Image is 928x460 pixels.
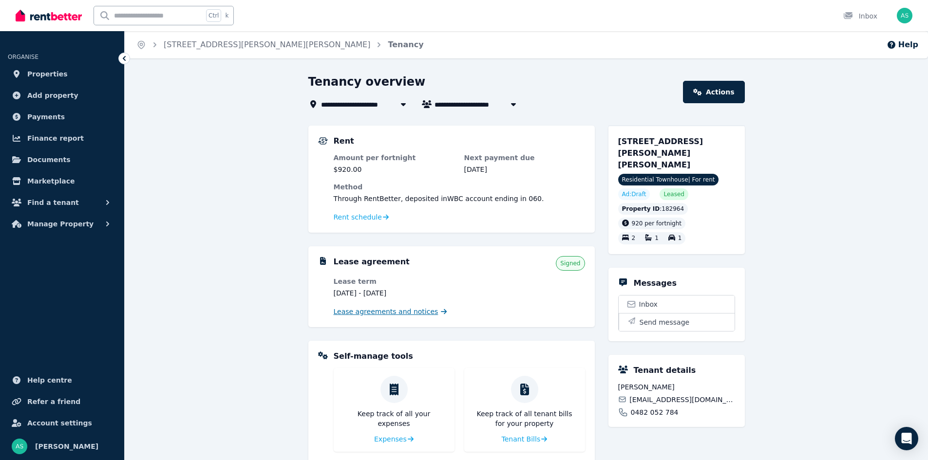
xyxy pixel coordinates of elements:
h5: Lease agreement [334,256,410,268]
a: Account settings [8,413,116,433]
span: [EMAIL_ADDRESS][DOMAIN_NAME] [629,395,735,405]
span: [PERSON_NAME] [618,382,735,392]
span: 1 [655,235,659,242]
a: Rent schedule [334,212,389,222]
button: Find a tenant [8,193,116,212]
span: 920 per fortnight [632,220,682,227]
a: Expenses [374,434,414,444]
p: Keep track of all your expenses [341,409,447,428]
a: Tenant Bills [502,434,548,444]
a: Finance report [8,129,116,148]
a: Lease agreements and notices [334,307,447,316]
dd: $920.00 [334,165,455,174]
span: Property ID [622,205,660,213]
button: Manage Property [8,214,116,234]
h1: Tenancy overview [308,74,426,90]
span: ORGANISE [8,54,38,60]
span: Account settings [27,417,92,429]
img: RentBetter [16,8,82,23]
a: Documents [8,150,116,169]
span: k [225,12,228,19]
span: Help centre [27,374,72,386]
h5: Rent [334,135,354,147]
span: 2 [632,235,636,242]
span: Add property [27,90,78,101]
span: Send message [640,317,690,327]
div: Inbox [843,11,877,21]
span: Tenant Bills [502,434,541,444]
span: Ad: Draft [622,190,646,198]
span: Find a tenant [27,197,79,208]
span: Payments [27,111,65,123]
a: Actions [683,81,744,103]
h5: Self-manage tools [334,350,413,362]
span: Leased [663,190,684,198]
a: Marketplace [8,171,116,191]
a: Inbox [619,295,735,313]
a: Refer a friend [8,392,116,411]
nav: Breadcrumb [125,31,436,58]
span: Refer a friend [27,396,80,407]
div: : 182964 [618,203,688,215]
span: [PERSON_NAME] [35,441,98,452]
a: Payments [8,107,116,127]
img: Ayesha Stubing [12,439,27,454]
span: 0482 052 784 [631,407,679,417]
h5: Messages [634,277,677,289]
img: Ayesha Stubing [897,8,912,23]
button: Send message [619,313,735,331]
dd: [DATE] - [DATE] [334,288,455,298]
a: [STREET_ADDRESS][PERSON_NAME][PERSON_NAME] [164,40,370,49]
a: Properties [8,64,116,84]
a: Tenancy [388,40,423,49]
span: [STREET_ADDRESS][PERSON_NAME][PERSON_NAME] [618,137,703,169]
dt: Next payment due [464,153,585,163]
span: Inbox [639,299,658,309]
span: Documents [27,154,71,166]
span: Properties [27,68,68,80]
span: Manage Property [27,218,94,230]
span: Lease agreements and notices [334,307,438,316]
p: Keep track of all tenant bills for your property [472,409,577,428]
span: Finance report [27,132,84,144]
button: Help [887,39,918,51]
a: Help centre [8,370,116,390]
dt: Method [334,182,585,192]
span: Expenses [374,434,407,444]
span: Through RentBetter , deposited in WBC account ending in 060 . [334,195,544,202]
a: Add property [8,86,116,105]
span: Rent schedule [334,212,382,222]
div: Open Intercom Messenger [895,427,918,450]
span: Signed [560,259,580,267]
dd: [DATE] [464,165,585,174]
dt: Lease term [334,276,455,286]
span: Residential Townhouse | For rent [618,174,719,185]
span: Marketplace [27,175,75,187]
h5: Tenant details [634,365,696,376]
span: 1 [678,235,682,242]
img: Rental Payments [318,137,328,145]
dt: Amount per fortnight [334,153,455,163]
span: Ctrl [206,9,221,22]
